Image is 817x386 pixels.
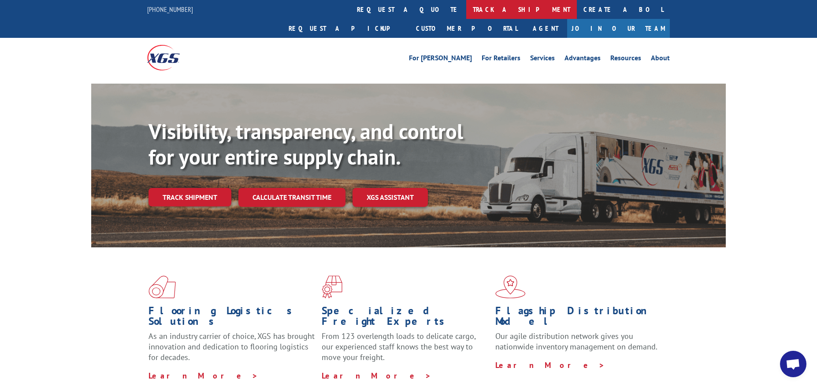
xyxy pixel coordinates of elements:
[149,305,315,331] h1: Flooring Logistics Solutions
[322,305,488,331] h1: Specialized Freight Experts
[322,331,488,370] p: From 123 overlength loads to delicate cargo, our experienced staff knows the best way to move you...
[149,188,231,206] a: Track shipment
[495,331,657,352] span: Our agile distribution network gives you nationwide inventory management on demand.
[530,55,555,64] a: Services
[238,188,345,207] a: Calculate transit time
[149,276,176,298] img: xgs-icon-total-supply-chain-intelligence-red
[610,55,641,64] a: Resources
[495,305,662,331] h1: Flagship Distribution Model
[149,331,315,362] span: As an industry carrier of choice, XGS has brought innovation and dedication to flooring logistics...
[149,118,463,170] b: Visibility, transparency, and control for your entire supply chain.
[147,5,193,14] a: [PHONE_NUMBER]
[409,55,472,64] a: For [PERSON_NAME]
[149,371,258,381] a: Learn More >
[651,55,670,64] a: About
[780,351,806,377] a: Open chat
[282,19,409,38] a: Request a pickup
[322,276,342,298] img: xgs-icon-focused-on-flooring-red
[322,371,431,381] a: Learn More >
[482,55,520,64] a: For Retailers
[353,188,428,207] a: XGS ASSISTANT
[495,360,605,370] a: Learn More >
[567,19,670,38] a: Join Our Team
[495,276,526,298] img: xgs-icon-flagship-distribution-model-red
[564,55,601,64] a: Advantages
[409,19,524,38] a: Customer Portal
[524,19,567,38] a: Agent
